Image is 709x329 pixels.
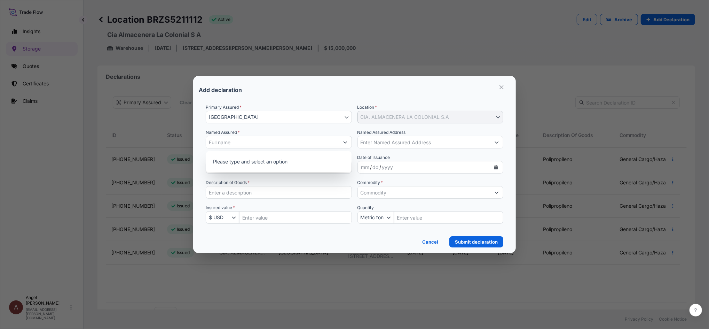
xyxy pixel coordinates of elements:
div: / [370,163,372,171]
span: Location [357,104,377,111]
div: Suggestions [209,154,348,169]
button: Quantity Unit [357,211,394,224]
button: Calendar [490,162,502,173]
div: / [380,163,381,171]
input: Insured Value Amount [239,211,352,224]
div: Storage Date Range [206,161,352,174]
div: day, [372,163,380,171]
span: Metric ton [361,214,384,221]
p: Cancel [422,238,438,245]
button: Submit declaration [449,236,503,247]
span: Primary Assured [206,104,242,111]
input: Full name [206,136,339,148]
span: Storage Start-End Dates [206,154,257,161]
label: Named Assured [206,129,240,136]
input: Enter a description [206,186,352,199]
div: month, [361,163,370,171]
div: year, [381,163,394,171]
button: Show suggestions [339,136,352,148]
button: Select Location [357,111,504,123]
a: Cancel [417,236,444,247]
label: Named Assured Address [357,129,406,136]
p: Add declaration [199,87,242,93]
input: Commodity [358,186,491,199]
label: Commodity [357,179,383,186]
span: Insured value [206,204,235,211]
span: [GEOGRAPHIC_DATA] [209,114,259,121]
label: Description of Goods [206,179,250,186]
button: [GEOGRAPHIC_DATA] [206,111,352,123]
span: $ USD [209,214,223,221]
p: Please type and select an option [209,154,348,169]
span: CIA. ALMACENERA LA COLONIAL S.A [361,114,449,121]
p: Submit declaration [455,238,498,245]
input: Enter Named Assured Address [358,136,491,148]
button: $ USD [206,211,239,224]
span: Date of Issuance [357,154,390,161]
input: Quantity Amount [394,211,504,224]
button: Show suggestions [490,136,503,148]
span: Quantity [357,204,374,211]
button: Show suggestions [490,186,503,199]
